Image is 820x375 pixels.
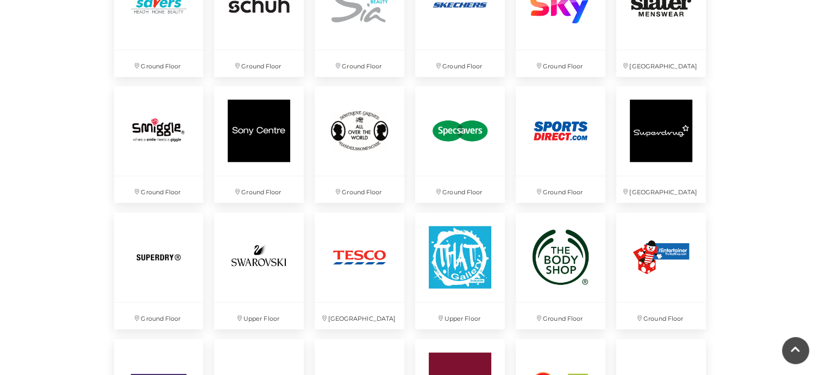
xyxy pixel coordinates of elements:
a: Ground Floor [410,81,510,208]
a: Ground Floor [109,207,209,335]
a: That Gallery at Festival Place Upper Floor [410,207,510,335]
p: Ground Floor [114,176,204,203]
p: Upper Floor [415,303,505,329]
p: [GEOGRAPHIC_DATA] [616,176,706,203]
a: Ground Floor [309,81,410,208]
a: Ground Floor [109,81,209,208]
p: [GEOGRAPHIC_DATA] [315,303,404,329]
img: That Gallery at Festival Place [415,213,505,302]
p: Upper Floor [214,303,304,329]
p: Ground Floor [315,50,404,77]
a: [GEOGRAPHIC_DATA] [309,207,410,335]
p: Ground Floor [114,303,204,329]
a: Ground Floor [510,207,611,335]
p: Ground Floor [214,176,304,203]
p: [GEOGRAPHIC_DATA] [616,50,706,77]
p: Ground Floor [214,50,304,77]
p: Ground Floor [516,303,605,329]
p: Ground Floor [516,50,605,77]
p: Ground Floor [315,176,404,203]
a: Ground Floor [209,81,309,208]
p: Ground Floor [415,176,505,203]
a: Ground Floor [611,207,711,335]
a: [GEOGRAPHIC_DATA] [611,81,711,208]
p: Ground Floor [516,176,605,203]
a: Ground Floor [510,81,611,208]
p: Ground Floor [114,50,204,77]
a: Upper Floor [209,207,309,335]
p: Ground Floor [616,303,706,329]
p: Ground Floor [415,50,505,77]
